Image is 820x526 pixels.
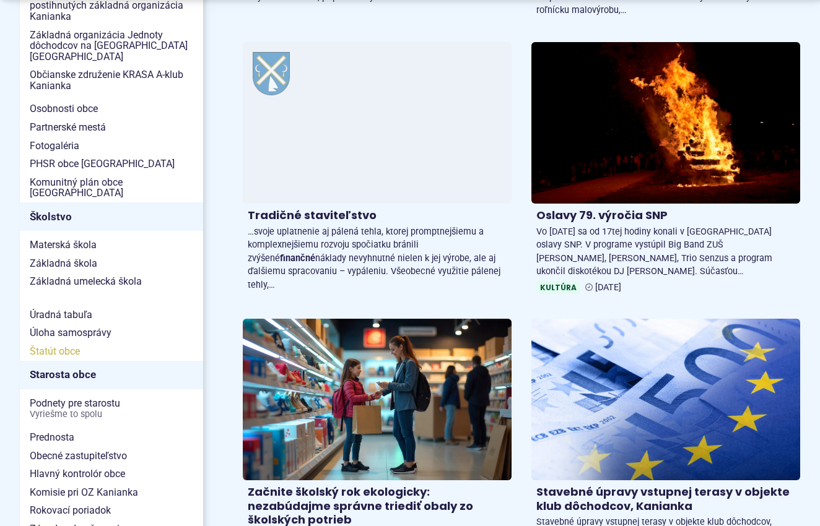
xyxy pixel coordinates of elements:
[20,428,203,447] a: Prednosta
[531,42,800,299] a: Oslavy 79. výročia SNP Vo [DATE] sa od 17tej hodiny konali v [GEOGRAPHIC_DATA] oslavy SNP. V prog...
[30,118,193,137] span: Partnerské mestá
[20,465,203,483] a: Hlavný kontrolór obce
[536,209,795,223] h4: Oslavy 79. výročia SNP
[248,209,507,223] h4: Tradičné staviteľstvo
[30,306,193,324] span: Úradná tabuľa
[30,365,193,384] span: Starosta obce
[536,485,795,513] h4: Stavebné úpravy vstupnej terasy v objekte klub dôchodcov, Kanianka
[243,42,512,297] a: Tradičné staviteľstvo …svoje uplatnenie aj pálená tehla, ktorej promptnejšiemu a komplexnejšiemu ...
[20,272,203,291] a: Základná umelecká škola
[30,501,193,520] span: Rokovací poriadok
[20,202,203,231] a: Školstvo
[20,361,203,389] a: Starosta obce
[20,118,203,137] a: Partnerské mestá
[30,465,193,483] span: Hlavný kontrolór obce
[280,253,315,264] strong: finančné
[20,137,203,155] a: Fotogaléria
[30,428,193,447] span: Prednosta
[30,207,193,226] span: Školstvo
[30,447,193,465] span: Obecné zastupiteľstvo
[20,306,203,324] a: Úradná tabuľa
[30,100,193,118] span: Osobnosti obce
[248,226,500,290] span: …svoje uplatnenie aj pálená tehla, ktorej promptnejšiemu a komplexnejšiemu rozvoju spočiatku brán...
[595,282,621,293] span: [DATE]
[536,281,580,294] span: Kultúra
[20,155,203,173] a: PHSR obce [GEOGRAPHIC_DATA]
[30,483,193,502] span: Komisie pri OZ Kanianka
[30,66,193,95] span: Občianske združenie KRASA A-klub Kanianka
[536,226,772,277] span: Vo [DATE] sa od 17tej hodiny konali v [GEOGRAPHIC_DATA] oslavy SNP. V programe vystúpil Big Band ...
[20,447,203,465] a: Obecné zastupiteľstvo
[30,342,193,361] span: Štatút obce
[30,173,193,202] span: Komunitný plán obce [GEOGRAPHIC_DATA]
[30,137,193,155] span: Fotogaléria
[20,236,203,254] a: Materská škola
[20,501,203,520] a: Rokovací poriadok
[30,410,193,420] span: Vyriešme to spolu
[30,324,193,342] span: Úloha samosprávy
[30,26,193,66] span: Základná organizácia Jednoty dôchodcov na [GEOGRAPHIC_DATA] [GEOGRAPHIC_DATA]
[30,272,193,291] span: Základná umelecká škola
[20,394,203,423] a: Podnety pre starostuVyriešme to spolu
[20,100,203,118] a: Osobnosti obce
[20,254,203,273] a: Základná škola
[30,155,193,173] span: PHSR obce [GEOGRAPHIC_DATA]
[30,236,193,254] span: Materská škola
[20,26,203,66] a: Základná organizácia Jednoty dôchodcov na [GEOGRAPHIC_DATA] [GEOGRAPHIC_DATA]
[30,254,193,273] span: Základná škola
[20,342,203,361] a: Štatút obce
[30,394,193,423] span: Podnety pre starostu
[20,66,203,95] a: Občianske združenie KRASA A-klub Kanianka
[20,324,203,342] a: Úloha samosprávy
[20,483,203,502] a: Komisie pri OZ Kanianka
[20,173,203,202] a: Komunitný plán obce [GEOGRAPHIC_DATA]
